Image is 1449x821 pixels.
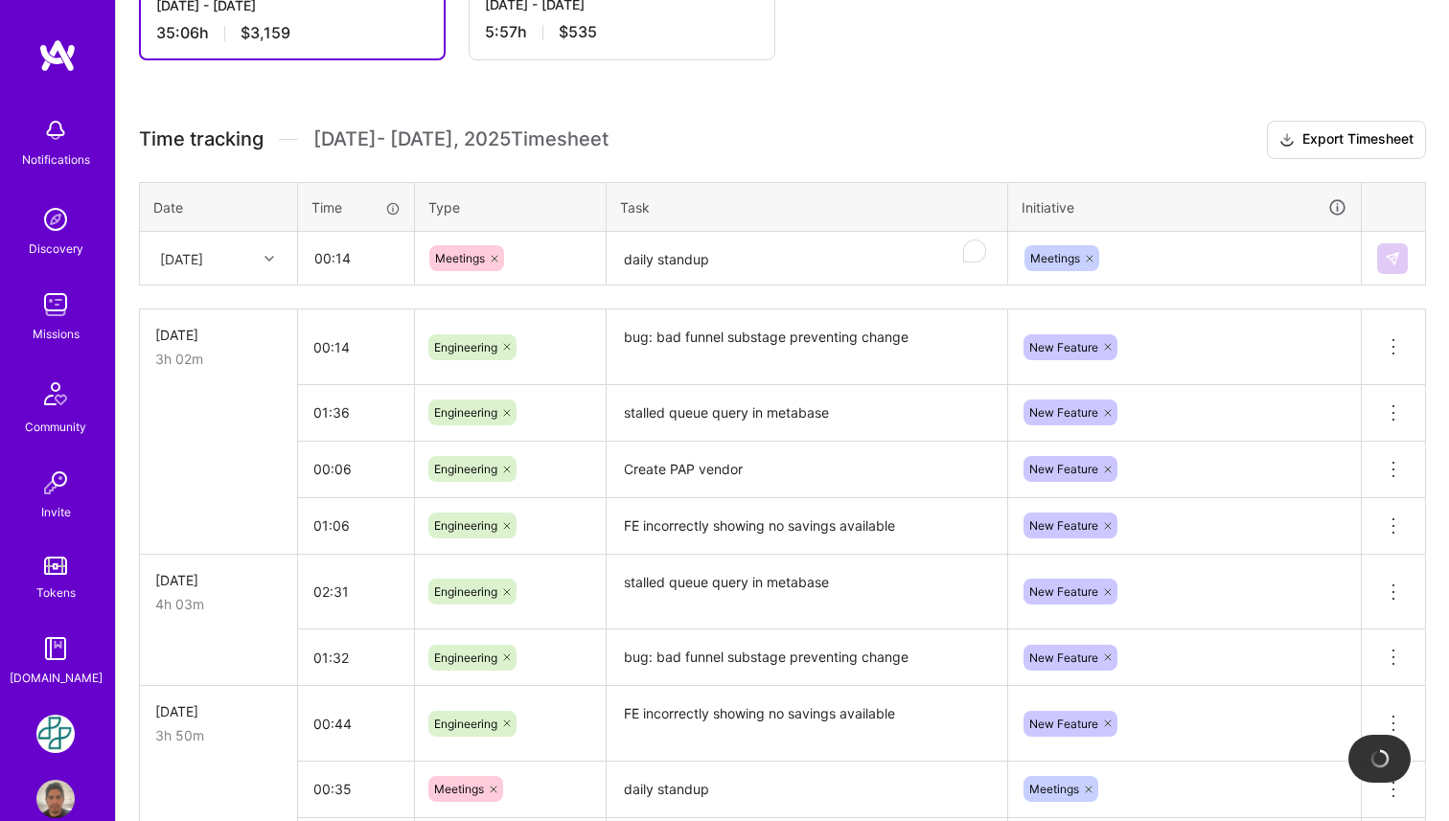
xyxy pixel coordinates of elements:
th: Date [140,182,298,232]
div: null [1377,243,1410,274]
span: Engineering [434,518,497,533]
img: guide book [36,629,75,668]
span: New Feature [1029,340,1098,354]
div: Notifications [22,149,90,170]
input: HH:MM [298,322,414,373]
div: 5:57 h [485,22,759,42]
div: [DOMAIN_NAME] [10,668,103,688]
span: [DATE] - [DATE] , 2025 Timesheet [313,127,609,151]
img: Counter Health: Team for Counter Health [36,715,75,753]
span: $535 [559,22,597,42]
div: 35:06 h [156,23,428,43]
div: Invite [41,502,71,522]
input: HH:MM [298,500,414,551]
span: Meetings [435,251,485,265]
img: Community [33,371,79,417]
div: 4h 03m [155,594,282,614]
div: Community [25,417,86,437]
input: HH:MM [298,698,414,749]
th: Type [415,182,607,232]
div: Time [311,197,401,217]
button: Export Timesheet [1267,121,1426,159]
textarea: To enrich screen reader interactions, please activate Accessibility in Grammarly extension settings [609,234,1005,285]
span: New Feature [1029,717,1098,731]
span: Engineering [434,405,497,420]
textarea: daily standup [609,764,1005,816]
textarea: bug: bad funnel substage preventing change [609,311,1005,383]
img: logo [38,38,77,73]
img: tokens [44,557,67,575]
input: HH:MM [298,444,414,494]
img: bell [36,111,75,149]
img: loading [1369,748,1391,769]
a: Counter Health: Team for Counter Health [32,715,80,753]
div: [DATE] [155,570,282,590]
input: HH:MM [298,632,414,683]
span: New Feature [1029,584,1098,599]
img: Submit [1385,251,1400,266]
span: New Feature [1029,405,1098,420]
input: HH:MM [298,566,414,617]
div: [DATE] [155,701,282,721]
span: Engineering [434,462,497,476]
span: New Feature [1029,650,1098,665]
img: User Avatar [36,780,75,818]
textarea: FE incorrectly showing no savings available [609,500,1005,553]
img: discovery [36,200,75,239]
div: Initiative [1022,196,1347,218]
div: [DATE] [155,325,282,345]
span: Engineering [434,650,497,665]
textarea: Create PAP vendor [609,444,1005,496]
img: Invite [36,464,75,502]
span: Engineering [434,717,497,731]
span: Meetings [1030,251,1080,265]
textarea: bug: bad funnel substage preventing change [609,631,1005,684]
input: HH:MM [298,387,414,438]
i: icon Chevron [264,254,274,263]
input: HH:MM [299,233,413,284]
span: New Feature [1029,462,1098,476]
div: 3h 50m [155,725,282,745]
input: HH:MM [298,764,414,814]
div: Tokens [36,582,76,603]
span: New Feature [1029,518,1098,533]
span: $3,159 [241,23,290,43]
div: Missions [33,324,80,344]
textarea: stalled queue query in metabase [609,557,1005,628]
img: teamwork [36,285,75,324]
div: Discovery [29,239,83,259]
span: Meetings [1029,782,1079,796]
textarea: FE incorrectly showing no savings available [609,688,1005,760]
a: User Avatar [32,780,80,818]
span: Engineering [434,340,497,354]
i: icon Download [1279,130,1295,150]
th: Task [607,182,1008,232]
div: [DATE] [160,248,203,268]
span: Meetings [434,782,484,796]
span: Time tracking [139,127,264,151]
textarea: stalled queue query in metabase [609,387,1005,440]
div: 3h 02m [155,349,282,369]
span: Engineering [434,584,497,599]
